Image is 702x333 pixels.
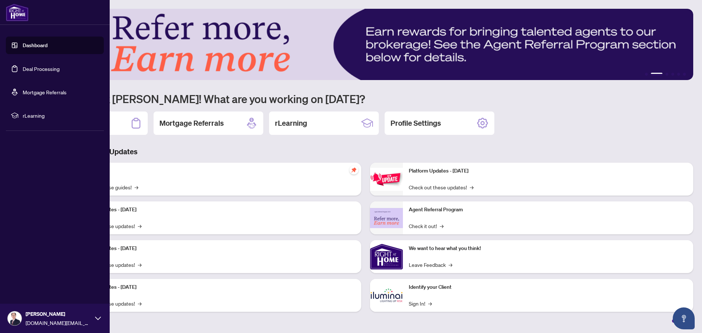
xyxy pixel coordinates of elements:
img: We want to hear what you think! [370,240,403,273]
button: Open asap [673,307,695,329]
span: pushpin [350,166,358,174]
img: Identify your Client [370,279,403,312]
button: 1 [645,73,648,76]
span: [PERSON_NAME] [26,310,91,318]
span: → [135,183,138,191]
a: Mortgage Referrals [23,89,67,95]
span: → [138,299,141,307]
h2: Mortgage Referrals [159,118,224,128]
a: Check it out!→ [409,222,444,230]
button: 4 [671,73,674,76]
span: [DOMAIN_NAME][EMAIL_ADDRESS][DOMAIN_NAME] [26,319,91,327]
h3: Brokerage & Industry Updates [38,147,693,157]
span: → [428,299,432,307]
span: → [138,222,141,230]
h2: Profile Settings [390,118,441,128]
img: Platform Updates - June 23, 2025 [370,168,403,191]
p: Platform Updates - [DATE] [77,283,355,291]
span: → [440,222,444,230]
a: Leave Feedback→ [409,261,452,269]
img: Profile Icon [8,311,22,325]
h1: Welcome back [PERSON_NAME]! What are you working on [DATE]? [38,92,693,106]
p: Agent Referral Program [409,206,687,214]
button: 3 [665,73,668,76]
span: → [449,261,452,269]
button: 6 [683,73,686,76]
img: logo [6,4,29,21]
button: 5 [677,73,680,76]
p: Identify your Client [409,283,687,291]
p: Platform Updates - [DATE] [77,206,355,214]
img: Agent Referral Program [370,208,403,228]
span: → [470,183,473,191]
p: Platform Updates - [DATE] [77,245,355,253]
img: Slide 1 [38,9,693,80]
p: Self-Help [77,167,355,175]
a: Check out these updates!→ [409,183,473,191]
span: → [138,261,141,269]
a: Deal Processing [23,65,60,72]
h2: rLearning [275,118,307,128]
button: 2 [651,73,663,76]
p: Platform Updates - [DATE] [409,167,687,175]
p: We want to hear what you think! [409,245,687,253]
span: rLearning [23,111,99,120]
a: Dashboard [23,42,48,49]
a: Sign In!→ [409,299,432,307]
